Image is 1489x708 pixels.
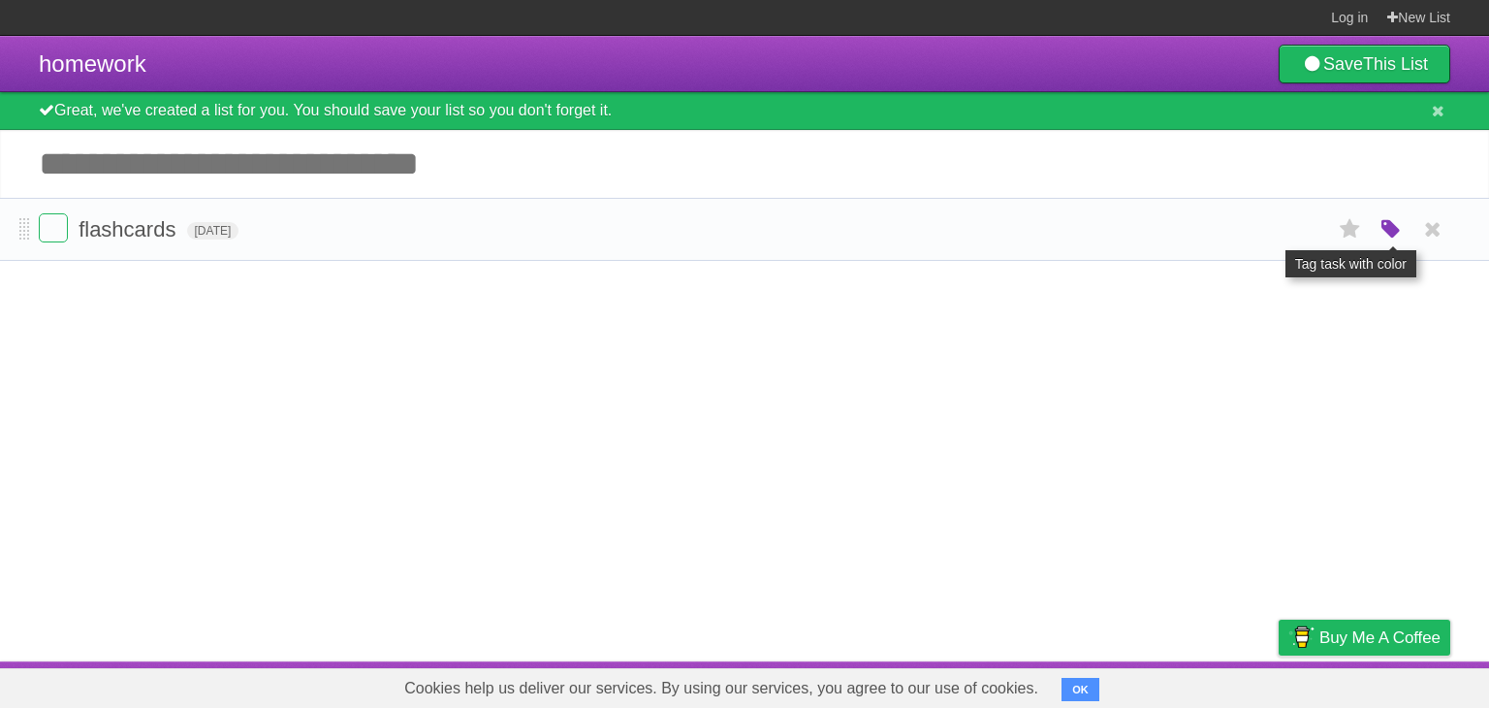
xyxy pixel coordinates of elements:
span: Buy me a coffee [1319,621,1441,655]
a: Developers [1085,666,1163,703]
a: About [1021,666,1061,703]
a: Buy me a coffee [1279,620,1450,656]
span: Cookies help us deliver our services. By using our services, you agree to our use of cookies. [385,669,1058,708]
button: OK [1061,678,1099,701]
a: Terms [1188,666,1230,703]
span: flashcards [79,217,180,241]
label: Done [39,213,68,242]
a: Privacy [1253,666,1304,703]
b: This List [1363,54,1428,74]
span: homework [39,50,146,77]
a: SaveThis List [1279,45,1450,83]
span: [DATE] [187,222,239,240]
img: Buy me a coffee [1288,621,1315,654]
label: Star task [1332,213,1369,245]
a: Suggest a feature [1328,666,1450,703]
